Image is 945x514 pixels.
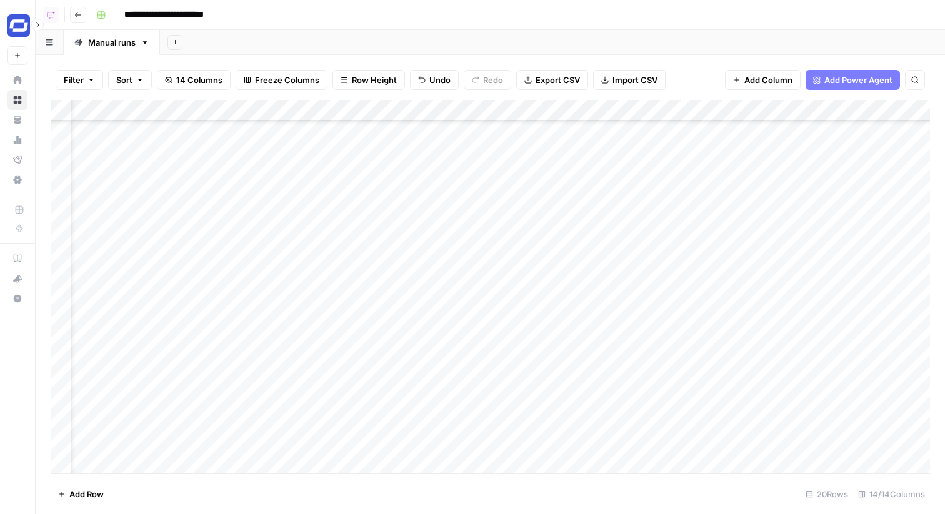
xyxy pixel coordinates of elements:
a: Settings [7,170,27,190]
button: Add Power Agent [806,70,900,90]
span: Undo [429,74,451,86]
button: What's new? [7,269,27,289]
span: Add Column [744,74,792,86]
a: Manual runs [64,30,160,55]
button: Import CSV [593,70,666,90]
span: 14 Columns [176,74,222,86]
span: Import CSV [612,74,657,86]
button: Row Height [332,70,405,90]
span: Redo [483,74,503,86]
button: Workspace: Synthesia [7,10,27,41]
span: Sort [116,74,132,86]
button: Sort [108,70,152,90]
button: Export CSV [516,70,588,90]
a: Flightpath [7,150,27,170]
a: Browse [7,90,27,110]
span: Freeze Columns [255,74,319,86]
div: 20 Rows [801,484,853,504]
a: Usage [7,130,27,150]
button: Undo [410,70,459,90]
button: Help + Support [7,289,27,309]
button: Freeze Columns [236,70,327,90]
div: Manual runs [88,36,136,49]
span: Add Power Agent [824,74,892,86]
img: Synthesia Logo [7,14,30,37]
span: Export CSV [536,74,580,86]
button: Filter [56,70,103,90]
span: Row Height [352,74,397,86]
div: What's new? [8,269,27,288]
div: 14/14 Columns [853,484,930,504]
button: Add Column [725,70,801,90]
span: Filter [64,74,84,86]
button: 14 Columns [157,70,231,90]
button: Add Row [51,484,111,504]
a: AirOps Academy [7,249,27,269]
a: Your Data [7,110,27,130]
span: Add Row [69,488,104,500]
button: Redo [464,70,511,90]
a: Home [7,70,27,90]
